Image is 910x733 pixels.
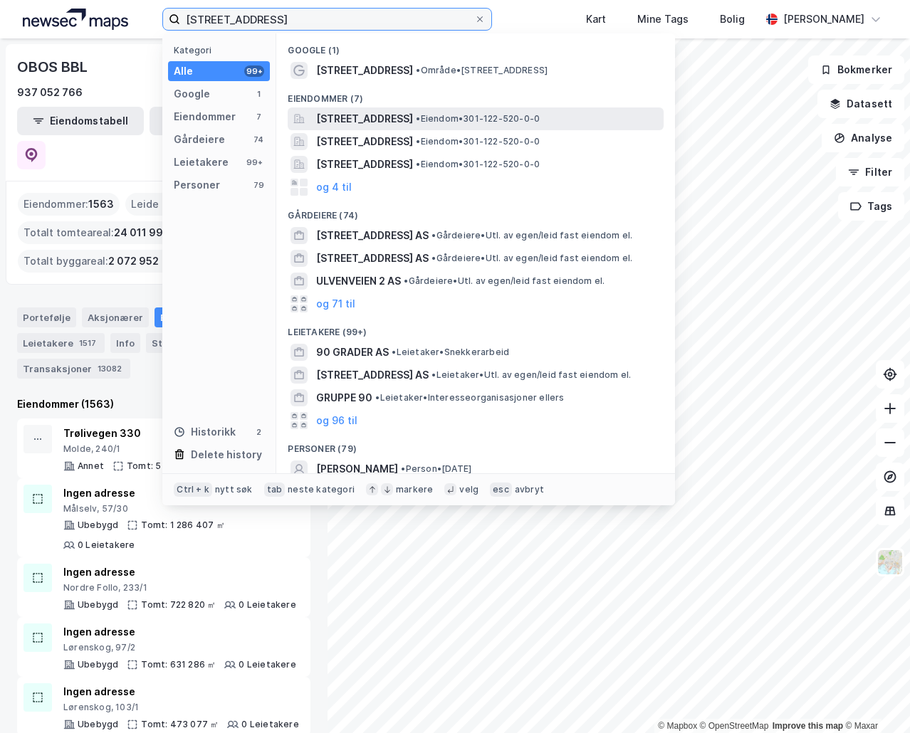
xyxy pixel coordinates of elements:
div: Eiendommer : [18,193,120,216]
span: Leietaker • Utl. av egen/leid fast eiendom el. [432,369,631,381]
span: 90 GRADER AS [316,344,389,361]
div: Gårdeiere (74) [276,199,675,224]
span: • [432,253,436,263]
div: Lørenskog, 97/2 [63,642,296,653]
span: 2 072 952 ㎡ [108,253,171,270]
div: markere [396,484,433,495]
div: Lørenskog, 103/1 [63,702,299,713]
button: Filter [836,158,904,186]
div: Nordre Follo, 233/1 [63,582,296,594]
div: Bolig [720,11,745,28]
span: [STREET_ADDRESS] [316,156,413,173]
div: tab [264,482,286,497]
div: 0 Leietakere [78,539,135,551]
div: 79 [253,179,264,191]
div: Eiendommer [174,108,236,125]
button: Leietakertabell [150,107,276,135]
div: Leide lokasjoner : [125,193,229,216]
span: • [416,113,420,124]
div: Målselv, 57/30 [63,503,304,515]
a: Mapbox [658,721,697,731]
span: Leietaker • Interesseorganisasjoner ellers [375,392,564,404]
button: Tags [838,192,904,221]
img: Z [877,549,904,576]
button: Bokmerker [808,56,904,84]
div: 99+ [244,157,264,168]
span: 24 011 991 ㎡ [114,224,180,241]
div: OBOS BBL [17,56,90,78]
div: Google (1) [276,33,675,59]
div: Eiendommer (7) [276,82,675,107]
div: [PERSON_NAME] [783,11,864,28]
div: Trølivegen 330 [63,425,292,442]
span: • [392,347,396,357]
button: Eiendomstabell [17,107,144,135]
div: Ingen adresse [63,485,304,502]
div: Ingen adresse [63,683,299,700]
div: Kategori [174,45,270,56]
span: Område • [STREET_ADDRESS] [416,65,548,76]
div: Personer (79) [276,432,675,458]
div: Tomt: 473 077 ㎡ [141,719,219,730]
span: • [416,159,420,169]
div: Ctrl + k [174,482,212,497]
div: Leietakere [174,154,229,171]
div: Leietakere [17,333,105,353]
div: nytt søk [215,484,253,495]
span: [PERSON_NAME] [316,460,398,478]
a: OpenStreetMap [700,721,769,731]
button: Analyse [822,124,904,152]
span: [STREET_ADDRESS] AS [316,366,429,384]
div: Portefølje [17,307,76,327]
button: og 4 til [316,179,352,196]
div: 1517 [76,336,99,350]
span: • [404,275,408,286]
a: Improve this map [773,721,843,731]
div: Molde, 240/1 [63,443,292,455]
div: Tomt: 722 820 ㎡ [141,599,216,611]
button: og 71 til [316,295,355,312]
div: Totalt byggareal : [18,250,177,273]
div: Ubebygd [78,599,118,611]
div: neste kategori [288,484,355,495]
span: Person • [DATE] [401,463,471,475]
div: Google [174,85,210,102]
div: Ubebygd [78,719,118,730]
div: Eiendommer (1563) [17,396,310,413]
div: Personer [174,176,220,194]
div: 0 Leietakere [241,719,298,730]
div: Historikk [174,423,236,441]
span: • [432,230,436,241]
div: Kontrollprogram for chat [839,665,910,733]
span: ULVENVEIEN 2 AS [316,273,401,290]
span: [STREET_ADDRESS] [316,133,413,150]
span: • [416,65,420,75]
div: velg [459,484,478,495]
button: Datasett [817,90,904,118]
span: Gårdeiere • Utl. av egen/leid fast eiendom el. [432,253,632,264]
div: Totalt tomteareal : [18,221,186,244]
div: Info [110,333,140,353]
span: GRUPPE 90 [316,389,372,406]
span: • [432,369,436,380]
div: Tomt: 1 286 407 ㎡ [141,520,224,531]
div: 99+ [244,65,264,77]
div: Ingen adresse [63,623,296,640]
div: Leietakere (99+) [276,315,675,341]
input: Søk på adresse, matrikkel, gårdeiere, leietakere eller personer [180,9,474,30]
div: 0 Leietakere [239,599,296,611]
span: [STREET_ADDRESS] [316,62,413,79]
button: og 96 til [316,412,357,429]
iframe: Chat Widget [839,665,910,733]
span: Gårdeiere • Utl. av egen/leid fast eiendom el. [404,275,605,287]
span: 1563 [88,196,114,213]
div: Transaksjoner [17,359,130,379]
div: Tomt: 5 796 958 ㎡ [127,460,211,472]
div: esc [490,482,512,497]
div: 0 Leietakere [239,659,296,670]
div: 2 [253,426,264,438]
div: 74 [253,134,264,145]
span: Eiendom • 301-122-520-0-0 [416,159,540,170]
div: Kart [586,11,606,28]
span: [STREET_ADDRESS] [316,110,413,127]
